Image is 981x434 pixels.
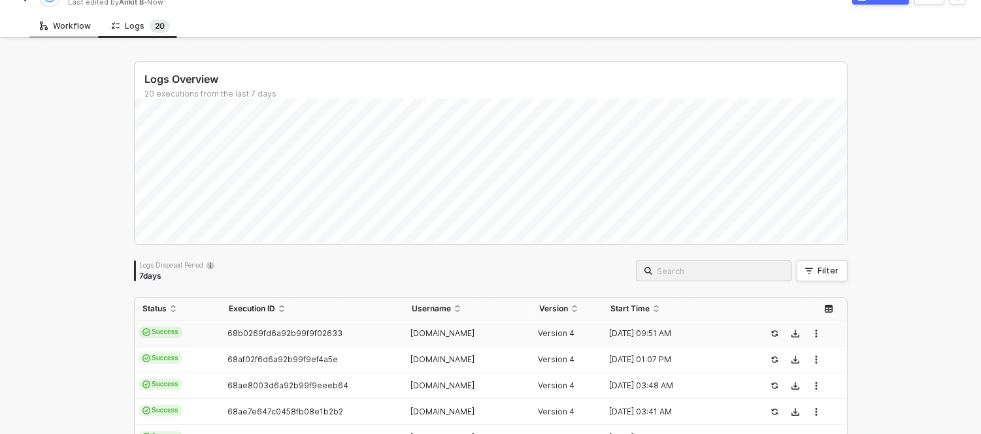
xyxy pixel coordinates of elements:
span: Version 4 [538,354,574,364]
th: Execution ID [221,298,404,320]
div: Filter [818,266,839,276]
span: 68ae8003d6a92b99f9eeeb64 [227,380,348,390]
span: icon-table [825,305,833,313]
span: Version 4 [538,380,574,390]
span: Status [142,303,167,314]
span: icon-download [791,330,799,337]
span: Success [139,379,182,390]
span: [DOMAIN_NAME] [410,407,474,416]
span: icon-cards [142,380,150,388]
span: Version 4 [538,407,574,416]
span: icon-success-page [771,382,778,390]
span: 0 [159,21,165,31]
span: icon-download [791,356,799,364]
div: 20 executions from the last 7 days [145,89,847,99]
div: Logs [112,20,170,33]
span: 68ae7e647c0458fb08e1b2b2 [227,407,343,416]
span: icon-success-page [771,408,778,416]
div: [DATE] 01:07 PM [603,354,745,365]
span: icon-cards [142,407,150,414]
div: 7 days [140,271,214,281]
span: [DOMAIN_NAME] [410,328,474,338]
th: Username [404,298,531,320]
div: [DATE] 09:51 AM [603,328,745,339]
div: [DATE] 03:41 AM [603,407,745,417]
span: [DOMAIN_NAME] [410,354,474,364]
div: Logs Disposal Period [140,260,214,270]
span: icon-download [791,408,799,416]
span: 68af02f6d6a92b99f9ef4a5e [227,354,338,364]
input: Search [657,264,783,278]
span: Version [539,303,568,314]
span: icon-cards [142,328,150,336]
span: Execution ID [229,303,275,314]
span: icon-success-page [771,330,778,337]
th: Start Time [603,298,756,320]
th: Version [531,298,603,320]
span: Start Time [610,303,650,314]
span: icon-success-page [771,356,778,364]
span: Username [412,303,451,314]
span: icon-cards [142,354,150,362]
div: Logs Overview [145,72,847,86]
span: icon-download [791,382,799,390]
span: Success [139,326,182,338]
span: Success [139,352,182,364]
span: Version 4 [538,328,574,338]
div: [DATE] 03:48 AM [603,380,745,391]
div: Workflow [40,21,91,31]
span: [DOMAIN_NAME] [410,380,474,390]
button: Filter [797,260,848,281]
th: Status [135,298,221,320]
span: 68b0269fd6a92b99f9f02633 [227,328,342,338]
span: Success [139,405,182,416]
span: 2 [155,21,159,31]
sup: 20 [150,20,170,33]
